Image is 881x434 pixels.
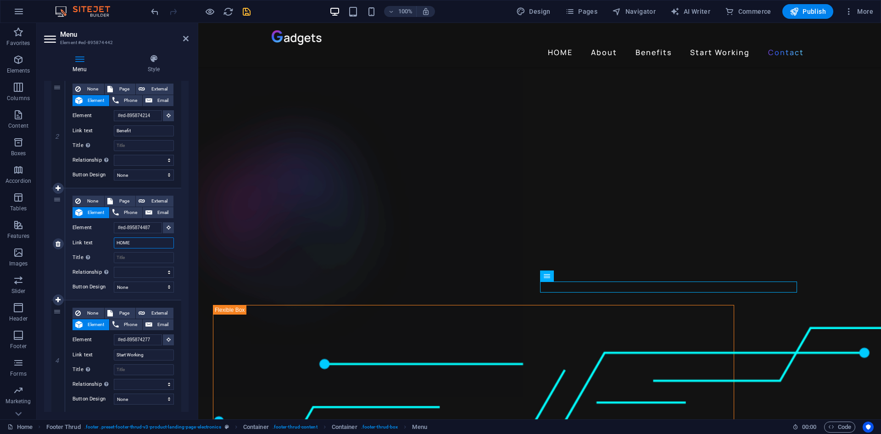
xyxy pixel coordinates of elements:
button: None [72,84,104,95]
button: Page [105,308,135,319]
label: Title [72,364,114,375]
label: Title [72,140,114,151]
button: Element [72,319,109,330]
span: Email [155,319,171,330]
span: Page [116,308,133,319]
button: More [841,4,877,19]
label: Element [72,110,114,121]
em: 2 [50,133,64,140]
button: Page [105,196,135,207]
button: Code [824,422,855,433]
input: Link text... [114,349,174,361]
span: . footer-thrud-content [273,422,318,433]
p: Tables [10,205,27,212]
button: Email [143,319,173,330]
h6: 100% [398,6,413,17]
p: Forms [10,370,27,378]
i: This element is a customizable preset [225,424,229,429]
label: Link text [72,237,114,248]
span: More [844,7,873,16]
button: Design [513,4,554,19]
span: Publish [790,7,826,16]
span: AI Writer [670,7,710,16]
span: Page [116,196,133,207]
button: Usercentrics [863,422,874,433]
span: Click to select. Double-click to edit [46,422,81,433]
span: . footer-thrud-box [361,422,398,433]
span: Design [516,7,551,16]
i: Undo: Change menu items (Ctrl+Z) [150,6,160,17]
span: Click to select. Double-click to edit [243,422,269,433]
span: Email [155,95,171,106]
p: Features [7,232,29,240]
label: Button Design [72,394,114,405]
span: Pages [565,7,597,16]
span: External [148,84,171,95]
input: No element chosen [114,110,162,121]
p: Header [9,315,28,322]
button: 100% [384,6,417,17]
button: External [136,84,173,95]
p: Images [9,260,28,267]
span: Element [85,207,106,218]
button: Phone [110,95,142,106]
label: Button Design [72,169,114,180]
p: Accordion [6,177,31,185]
span: Element [85,95,106,106]
button: AI Writer [667,4,714,19]
p: Columns [7,95,30,102]
button: None [72,308,104,319]
button: External [136,308,173,319]
p: Content [8,122,28,130]
span: Phone [122,95,139,106]
h3: Element #ed-895874442 [60,39,170,47]
button: Pages [562,4,601,19]
input: Title [114,364,174,375]
span: None [84,308,101,319]
span: . footer .preset-footer-thrud-v3-product-landing-page-electronics [84,422,221,433]
span: Code [828,422,851,433]
p: Footer [10,343,27,350]
span: Click to select. Double-click to edit [332,422,357,433]
button: None [72,196,104,207]
p: Slider [11,287,26,295]
span: Element [85,319,106,330]
em: 4 [50,357,64,364]
button: reload [223,6,234,17]
input: Link text... [114,237,174,248]
button: Element [72,207,109,218]
input: No element chosen [114,222,162,233]
input: Title [114,252,174,263]
nav: breadcrumb [46,422,427,433]
i: Save (Ctrl+S) [241,6,252,17]
label: Link text [72,125,114,136]
a: Click to cancel selection. Double-click to open Pages [7,422,33,433]
input: No element chosen [114,334,162,345]
label: Button Design [72,282,114,293]
p: Elements [7,67,30,74]
span: Navigator [612,7,656,16]
button: Page [105,84,135,95]
span: None [84,84,101,95]
button: Navigator [608,4,659,19]
label: Relationship [72,155,114,166]
button: Email [143,207,173,218]
button: undo [149,6,160,17]
button: Phone [110,207,142,218]
span: Page [116,84,133,95]
button: Phone [110,319,142,330]
h6: Session time [792,422,817,433]
span: None [84,196,101,207]
label: Link text [72,349,114,361]
button: Publish [782,4,833,19]
h4: Style [119,54,189,73]
button: Element [72,95,109,106]
p: Boxes [11,150,26,157]
img: Editor Logo [53,6,122,17]
span: Phone [122,207,139,218]
span: Phone [122,319,139,330]
button: save [241,6,252,17]
span: Click to select. Double-click to edit [412,422,427,433]
span: Email [155,207,171,218]
label: Element [72,334,114,345]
